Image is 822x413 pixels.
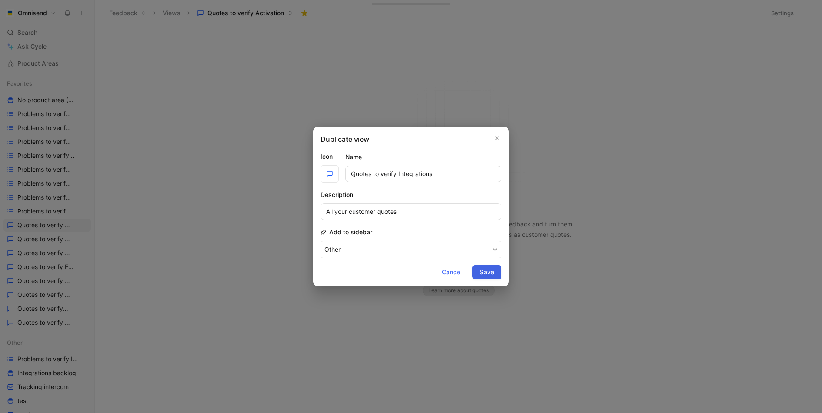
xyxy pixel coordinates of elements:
[345,166,501,182] input: Your view name
[321,190,353,200] h2: Description
[345,152,362,162] h2: Name
[321,134,369,144] h2: Duplicate view
[321,241,501,258] button: Other
[321,203,501,220] input: Your view description
[472,265,501,279] button: Save
[442,267,461,277] span: Cancel
[321,227,372,237] h2: Add to sidebar
[321,151,339,162] label: Icon
[434,265,469,279] button: Cancel
[480,267,494,277] span: Save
